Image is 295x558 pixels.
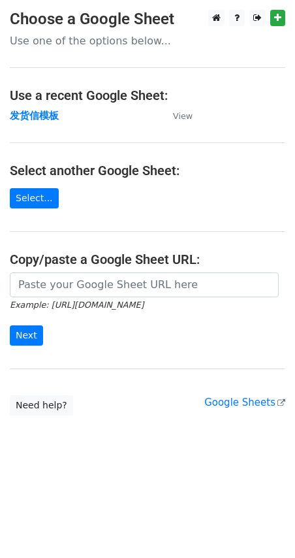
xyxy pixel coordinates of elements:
[10,34,285,48] p: Use one of the options below...
[10,88,285,103] h4: Use a recent Google Sheet:
[10,10,285,29] h3: Choose a Google Sheet
[10,188,59,208] a: Select...
[160,110,193,122] a: View
[10,395,73,416] a: Need help?
[10,110,59,122] a: 发货信模板
[204,397,285,408] a: Google Sheets
[10,325,43,346] input: Next
[173,111,193,121] small: View
[10,252,285,267] h4: Copy/paste a Google Sheet URL:
[10,163,285,178] h4: Select another Google Sheet:
[230,495,295,558] iframe: Chat Widget
[10,300,144,310] small: Example: [URL][DOMAIN_NAME]
[10,272,279,297] input: Paste your Google Sheet URL here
